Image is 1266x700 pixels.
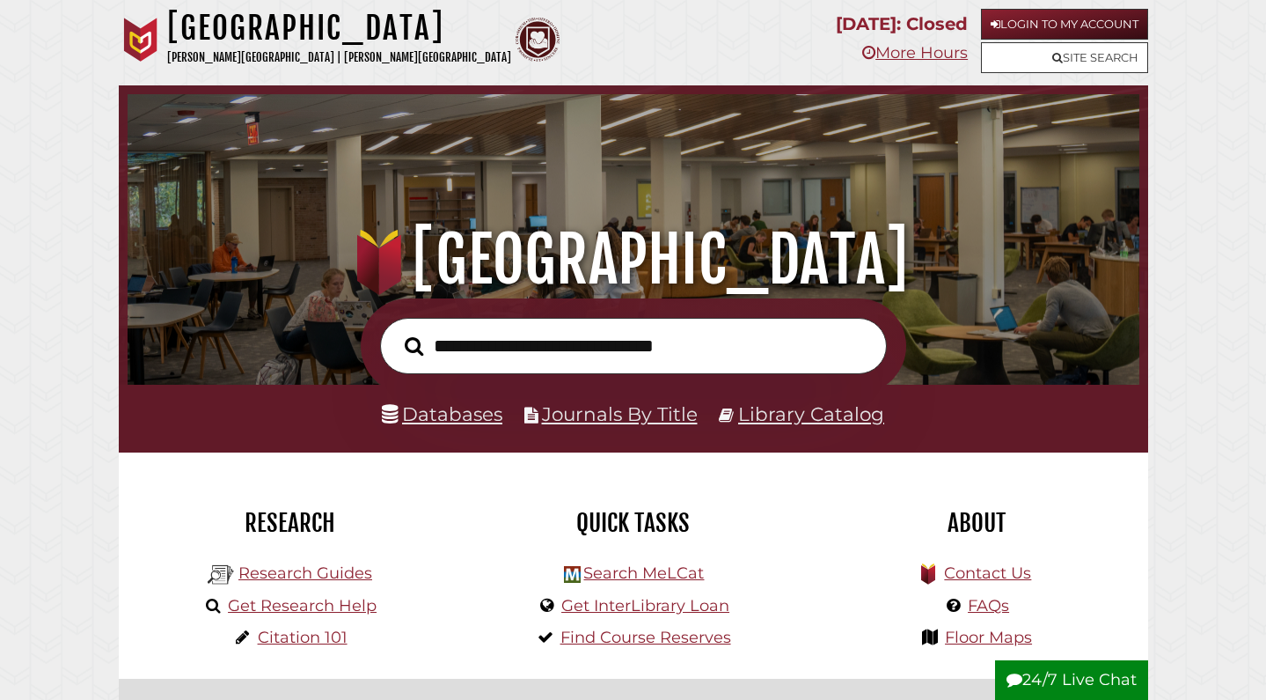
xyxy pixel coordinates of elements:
[132,508,449,538] h2: Research
[258,628,348,647] a: Citation 101
[836,9,968,40] p: [DATE]: Closed
[167,48,511,68] p: [PERSON_NAME][GEOGRAPHIC_DATA] | [PERSON_NAME][GEOGRAPHIC_DATA]
[862,43,968,63] a: More Hours
[738,402,884,425] a: Library Catalog
[818,508,1135,538] h2: About
[208,562,234,588] img: Hekman Library Logo
[475,508,792,538] h2: Quick Tasks
[968,596,1009,615] a: FAQs
[516,18,560,62] img: Calvin Theological Seminary
[561,596,729,615] a: Get InterLibrary Loan
[228,596,377,615] a: Get Research Help
[167,9,511,48] h1: [GEOGRAPHIC_DATA]
[583,564,704,583] a: Search MeLCat
[560,628,731,647] a: Find Course Reserves
[981,9,1148,40] a: Login to My Account
[146,221,1120,298] h1: [GEOGRAPHIC_DATA]
[119,18,163,62] img: Calvin University
[405,335,423,356] i: Search
[944,564,1031,583] a: Contact Us
[945,628,1032,647] a: Floor Maps
[564,566,581,583] img: Hekman Library Logo
[396,332,432,361] button: Search
[542,402,698,425] a: Journals By Title
[382,402,502,425] a: Databases
[238,564,372,583] a: Research Guides
[981,42,1148,73] a: Site Search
